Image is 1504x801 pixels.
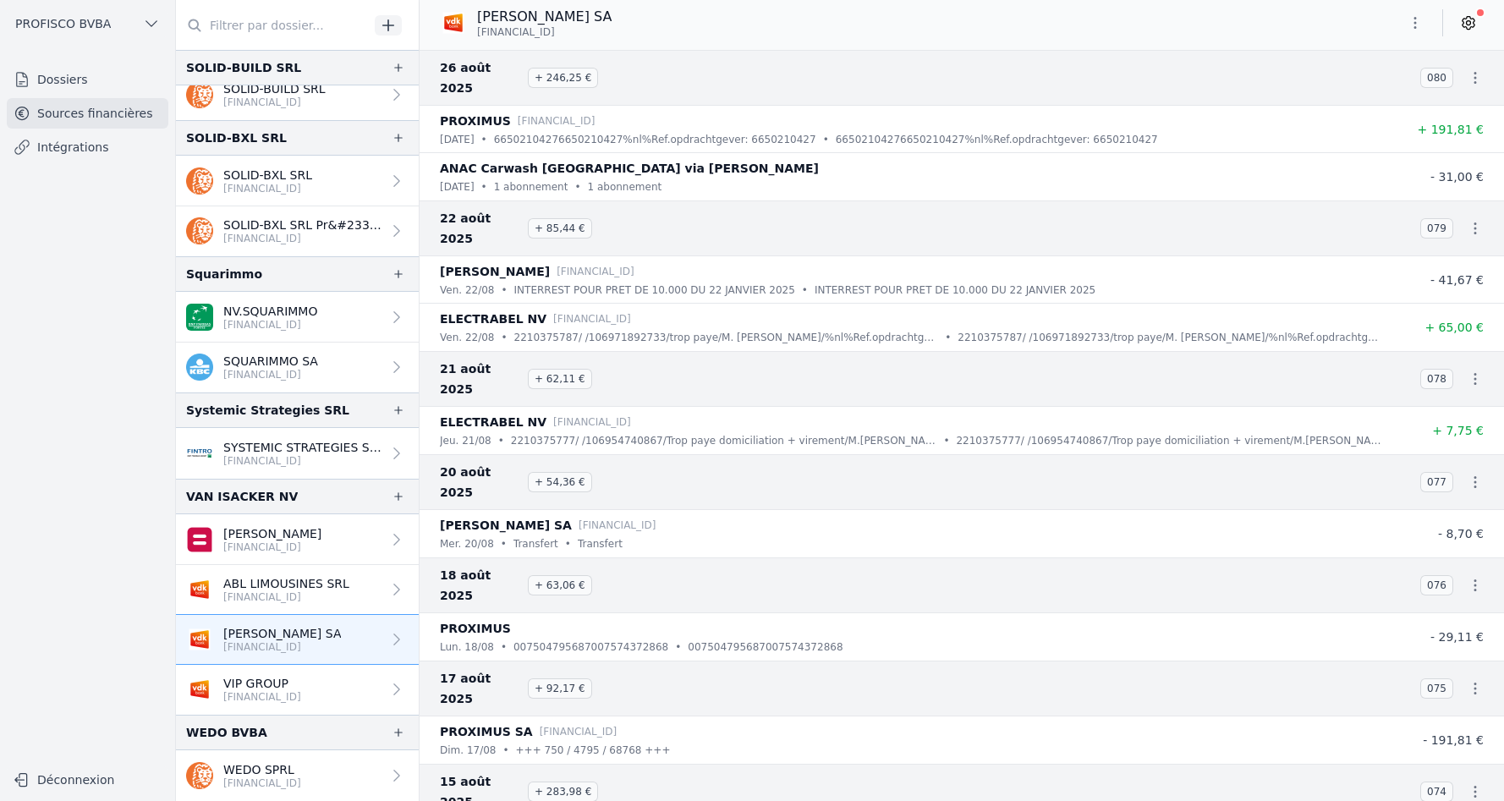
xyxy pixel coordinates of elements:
p: dim. 17/08 [440,742,496,759]
img: ing.png [186,217,213,244]
a: ABL LIMOUSINES SRL [FINANCIAL_ID] [176,565,419,615]
p: ABL LIMOUSINES SRL [223,575,349,592]
div: • [943,432,949,449]
div: • [501,282,507,299]
p: PROXIMUS [440,111,511,131]
div: • [574,178,580,195]
p: SYSTEMIC STRATEGIES SRL [223,439,381,456]
a: SOLID-BXL SRL Pr&#233;compte//Imp&#244;t [FINANCIAL_ID] [176,206,419,256]
p: [PERSON_NAME] SA [223,625,341,642]
p: [FINANCIAL_ID] [223,776,301,790]
p: SQUARIMMO SA [223,353,318,370]
span: 21 août 2025 [440,359,521,399]
span: 26 août 2025 [440,58,521,98]
p: [FINANCIAL_ID] [518,112,596,129]
img: FINTRO_BE_BUSINESS_GEBABEBB.png [186,440,213,467]
img: VDK_VDSPBE22XXX.png [186,676,213,703]
a: SOLID-BUILD SRL [FINANCIAL_ID] [176,69,419,120]
a: SQUARIMMO SA [FINANCIAL_ID] [176,343,419,392]
a: NV.SQUARIMMO [FINANCIAL_ID] [176,292,419,343]
p: [FINANCIAL_ID] [579,517,656,534]
div: VAN ISACKER NV [186,486,298,507]
div: Systemic Strategies SRL [186,400,349,420]
p: SOLID-BXL SRL Pr&#233;compte//Imp&#244;t [223,217,381,233]
p: 66502104276650210427%nl%Ref.opdrachtgever: 6650210427 [836,131,1158,148]
span: + 85,44 € [528,218,592,239]
img: ing.png [186,81,213,108]
p: Transfert [513,535,558,552]
span: - 41,67 € [1430,273,1484,287]
img: VDK_VDSPBE22XXX.png [186,626,213,653]
p: jeu. 21/08 [440,432,491,449]
span: + 54,36 € [528,472,592,492]
span: 078 [1420,369,1453,389]
span: [FINANCIAL_ID] [477,25,555,39]
input: Filtrer par dossier... [176,10,369,41]
p: Transfert [578,535,623,552]
div: • [481,131,487,148]
span: 079 [1420,218,1453,239]
p: [FINANCIAL_ID] [223,96,326,109]
img: belfius-1.png [186,526,213,553]
a: Intégrations [7,132,168,162]
div: WEDO BVBA [186,722,267,743]
p: [FINANCIAL_ID] [223,454,381,468]
p: [FINANCIAL_ID] [223,232,381,245]
p: ven. 22/08 [440,329,494,346]
p: WEDO SPRL [223,761,301,778]
span: 17 août 2025 [440,668,521,709]
img: VDK_VDSPBE22XXX.png [186,576,213,603]
div: • [675,639,681,656]
a: VIP GROUP [FINANCIAL_ID] [176,665,419,715]
span: 080 [1420,68,1453,88]
p: [FINANCIAL_ID] [553,310,631,327]
p: SOLID-BXL SRL [223,167,312,184]
button: Déconnexion [7,766,168,793]
div: • [501,639,507,656]
span: - 191,81 € [1423,733,1484,747]
div: SOLID-BXL SRL [186,128,287,148]
span: + 191,81 € [1417,123,1484,136]
div: • [501,535,507,552]
span: + 92,17 € [528,678,592,699]
img: BNP_BE_BUSINESS_GEBABEBB.png [186,304,213,331]
a: [PERSON_NAME] [FINANCIAL_ID] [176,514,419,565]
p: +++ 750 / 4795 / 68768 +++ [516,742,671,759]
div: • [498,432,504,449]
p: [FINANCIAL_ID] [223,590,349,604]
p: 2210375777/ /106954740867/Trop paye domiciliation + virement/M.[PERSON_NAME]/%nl%Ref.opdrachtgeve... [511,432,937,449]
a: [PERSON_NAME] SA [FINANCIAL_ID] [176,615,419,665]
div: SOLID-BUILD SRL [186,58,301,78]
button: PROFISCO BVBA [7,10,168,37]
div: • [565,535,571,552]
p: INTERREST POUR PRET DE 10.000 DU 22 JANVIER 2025 [815,282,1095,299]
img: ing.png [186,167,213,195]
span: 20 août 2025 [440,462,521,502]
span: - 29,11 € [1430,630,1484,644]
p: 2210375787/ /106971892733/trop paye/M. [PERSON_NAME]/%nl%Ref.opdrachtgever: 106971892733 [958,329,1382,346]
p: [FINANCIAL_ID] [540,723,618,740]
p: NV.SQUARIMMO [223,303,317,320]
p: [PERSON_NAME] SA [440,515,572,535]
p: INTERREST POUR PRET DE 10.000 DU 22 JANVIER 2025 [514,282,795,299]
p: [FINANCIAL_ID] [553,414,631,431]
p: PROXIMUS [440,618,511,639]
p: ven. 22/08 [440,282,494,299]
p: 2210375777/ /106954740867/Trop paye domiciliation + virement/M.[PERSON_NAME]/%nl%Ref.opdrachtgeve... [956,432,1382,449]
p: [DATE] [440,178,475,195]
p: [FINANCIAL_ID] [223,368,318,381]
p: [FINANCIAL_ID] [223,640,341,654]
div: • [802,282,808,299]
span: 076 [1420,575,1453,595]
div: Squarimmo [186,264,262,284]
div: • [501,329,507,346]
p: ANAC Carwash [GEOGRAPHIC_DATA] via [PERSON_NAME] [440,158,819,178]
p: ELECTRABEL NV [440,309,546,329]
p: PROXIMUS SA [440,721,533,742]
span: + 65,00 € [1424,321,1484,334]
p: [PERSON_NAME] SA [477,7,612,27]
p: [FINANCIAL_ID] [557,263,634,280]
span: + 62,11 € [528,369,592,389]
span: + 63,06 € [528,575,592,595]
span: 075 [1420,678,1453,699]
